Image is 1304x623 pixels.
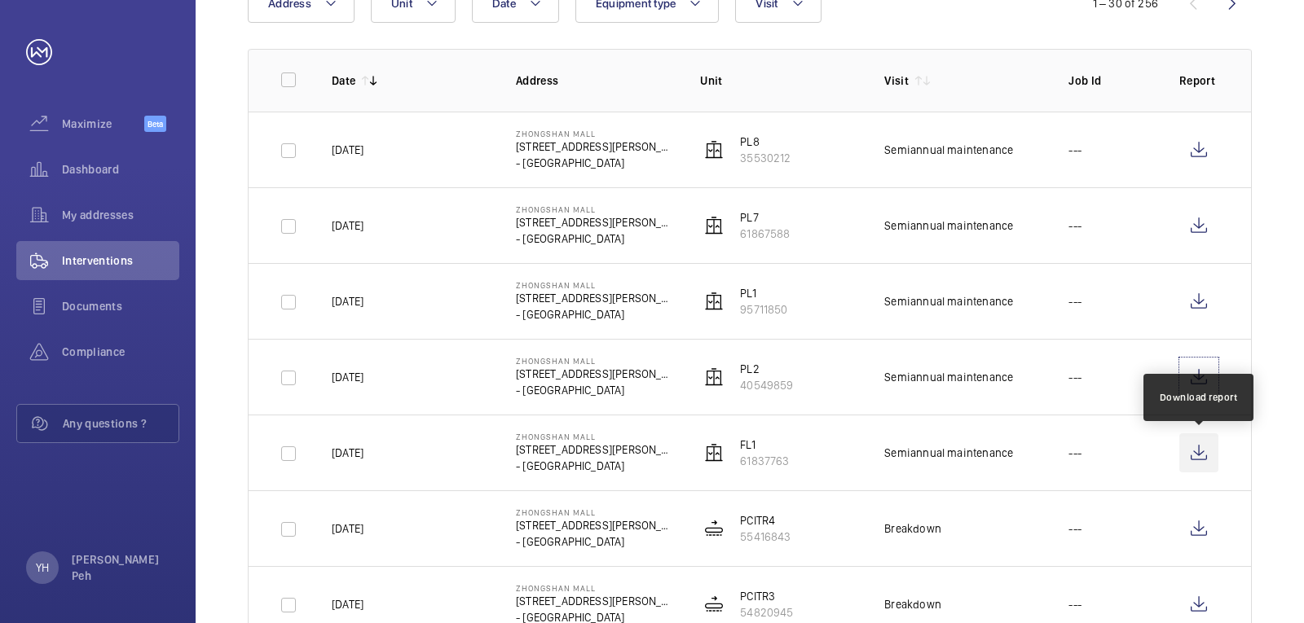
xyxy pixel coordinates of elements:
span: Interventions [62,252,179,269]
p: Date [332,72,355,89]
div: Semiannual maintenance [884,445,1013,461]
p: YH [36,559,49,576]
p: [STREET_ADDRESS][PERSON_NAME] [516,138,674,155]
div: Download report [1160,390,1238,405]
p: --- [1068,217,1082,234]
p: PCITR4 [740,512,791,529]
p: [DATE] [332,520,363,537]
p: [DATE] [332,142,363,158]
p: --- [1068,369,1082,385]
p: [STREET_ADDRESS][PERSON_NAME] [516,366,674,382]
img: elevator.svg [704,367,724,387]
p: --- [1068,596,1082,612]
p: Visit [884,72,909,89]
p: Zhongshan Mall [516,204,674,214]
p: Address [516,72,674,89]
img: moving_walk.svg [704,519,724,538]
p: FL1 [740,437,789,453]
div: Semiannual maintenance [884,369,1013,385]
p: Zhongshan Mall [516,280,674,290]
div: Semiannual maintenance [884,142,1013,158]
img: elevator.svg [704,292,724,311]
span: Compliance [62,344,179,360]
p: - [GEOGRAPHIC_DATA] [516,230,674,247]
p: - [GEOGRAPHIC_DATA] [516,155,674,171]
p: [DATE] [332,369,363,385]
div: Breakdown [884,596,941,612]
p: --- [1068,520,1082,537]
img: elevator.svg [704,140,724,160]
p: 35530212 [740,150,791,166]
img: elevator.svg [704,443,724,463]
p: Zhongshan Mall [516,432,674,441]
p: [DATE] [332,293,363,309]
p: --- [1068,293,1082,309]
p: PL7 [740,209,790,226]
p: --- [1068,445,1082,461]
div: Semiannual maintenance [884,293,1013,309]
p: - [GEOGRAPHIC_DATA] [516,382,674,398]
p: PL1 [740,285,787,301]
p: [STREET_ADDRESS][PERSON_NAME] [516,214,674,230]
span: My addresses [62,207,179,223]
p: PL8 [740,134,791,150]
p: [DATE] [332,596,363,612]
p: Zhongshan Mall [516,356,674,366]
img: elevator.svg [704,216,724,235]
p: Job Id [1068,72,1153,89]
p: Zhongshan Mall [516,129,674,138]
p: [STREET_ADDRESS][PERSON_NAME] [516,290,674,306]
span: Maximize [62,116,144,132]
p: Zhongshan Mall [516,507,674,517]
p: [STREET_ADDRESS][PERSON_NAME] [516,441,674,458]
span: Any questions ? [63,415,178,432]
div: Breakdown [884,520,941,537]
p: - [GEOGRAPHIC_DATA] [516,458,674,474]
p: Unit [700,72,858,89]
p: 54820945 [740,604,793,621]
p: PCITR3 [740,588,793,604]
p: [STREET_ADDRESS][PERSON_NAME] [516,517,674,533]
p: 55416843 [740,529,791,545]
p: 61867588 [740,226,790,242]
p: 95711850 [740,301,787,318]
p: Report [1179,72,1218,89]
div: Semiannual maintenance [884,217,1013,234]
p: [STREET_ADDRESS][PERSON_NAME] [516,593,674,609]
p: - [GEOGRAPHIC_DATA] [516,533,674,550]
p: 40549859 [740,377,793,393]
span: Documents [62,298,179,314]
p: - [GEOGRAPHIC_DATA] [516,306,674,322]
img: moving_walk.svg [704,594,724,614]
p: [DATE] [332,445,363,461]
p: Zhongshan Mall [516,583,674,593]
p: --- [1068,142,1082,158]
span: Beta [144,116,166,132]
p: [PERSON_NAME] Peh [72,551,170,584]
p: 61837763 [740,453,789,469]
p: [DATE] [332,217,363,234]
span: Dashboard [62,161,179,178]
p: PL2 [740,361,793,377]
